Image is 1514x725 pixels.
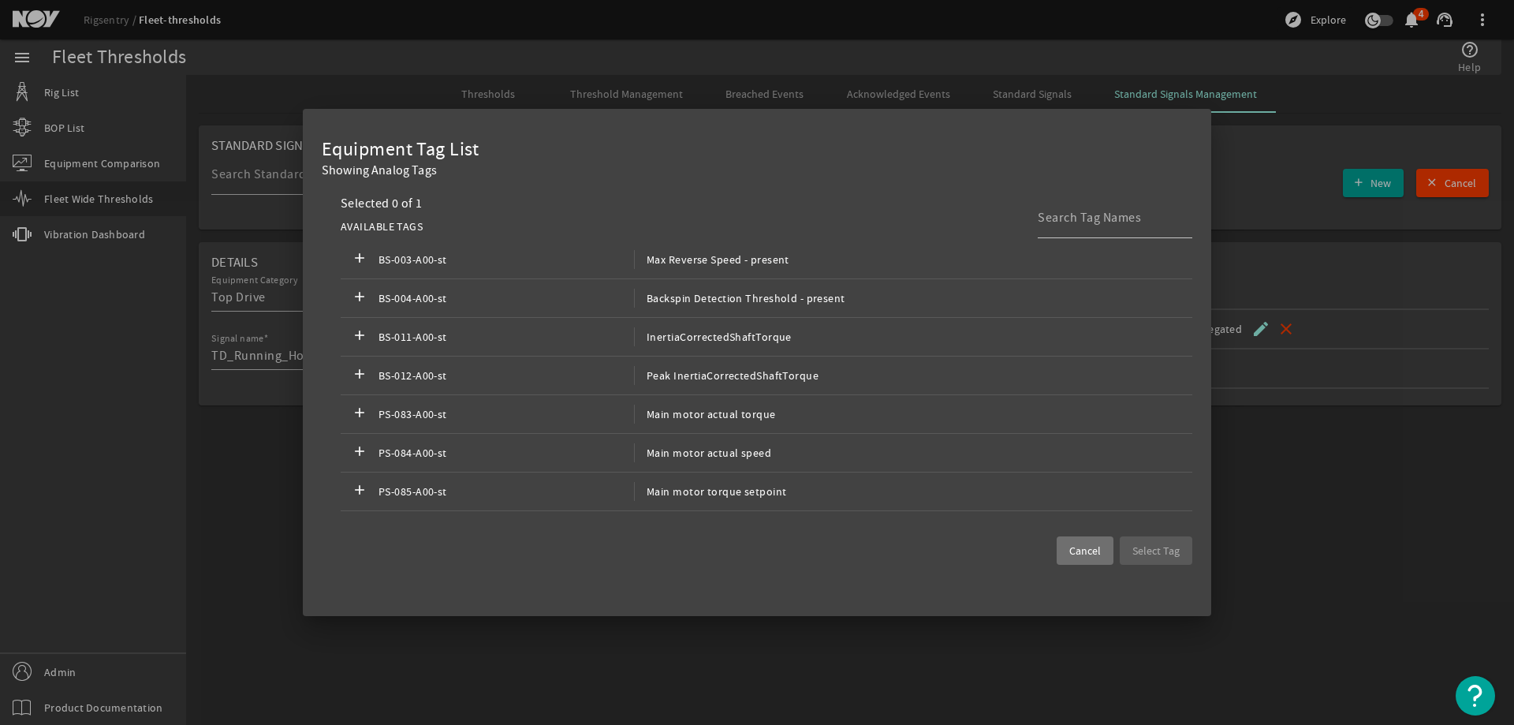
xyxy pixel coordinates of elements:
[634,250,789,269] span: Max Reverse Speed - present
[341,217,423,236] div: AVAILABLE TAGS
[350,443,369,462] mat-icon: add
[350,327,369,346] mat-icon: add
[634,405,776,424] span: Main motor actual torque
[350,366,369,385] mat-icon: add
[1456,676,1495,716] button: Open Resource Center
[1057,536,1113,565] button: Cancel
[350,482,369,501] mat-icon: add
[350,405,369,424] mat-icon: add
[634,327,792,346] span: InertiaCorrectedShaftTorque
[1069,543,1101,559] span: Cancel
[322,159,1192,181] h3: Showing Analog Tags
[378,327,634,346] span: BS-011-A00-st
[322,140,1192,159] div: Equipment Tag List
[350,289,369,308] mat-icon: add
[634,289,845,308] span: Backspin Detection Threshold - present
[378,366,634,385] span: BS-012-A00-st
[378,482,634,501] span: PS-085-A00-st
[634,366,819,385] span: Peak InertiaCorrectedShaftTorque
[378,405,634,424] span: PS-083-A00-st
[322,194,1192,213] div: Selected 0 of 1
[378,443,634,462] span: PS-084-A00-st
[378,250,634,269] span: BS-003-A00-st
[634,482,786,501] span: Main motor torque setpoint
[634,443,771,462] span: Main motor actual speed
[378,289,634,308] span: BS-004-A00-st
[1038,208,1180,227] input: Search Tag Names
[350,250,369,269] mat-icon: add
